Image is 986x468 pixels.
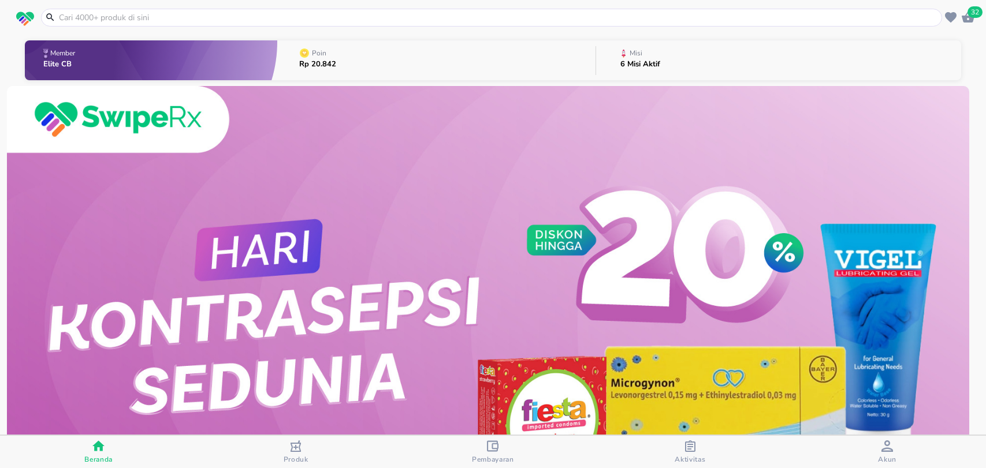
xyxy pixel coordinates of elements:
[395,436,591,468] button: Pembayaran
[789,436,986,468] button: Akun
[16,12,34,27] img: logo_swiperx_s.bd005f3b.svg
[312,50,326,57] p: Poin
[591,436,788,468] button: Aktivitas
[596,38,961,83] button: Misi6 Misi Aktif
[197,436,394,468] button: Produk
[630,50,642,57] p: Misi
[675,455,705,464] span: Aktivitas
[84,455,113,464] span: Beranda
[620,61,660,68] p: 6 Misi Aktif
[472,455,514,464] span: Pembayaran
[968,6,983,18] span: 32
[959,9,977,26] button: 32
[50,50,75,57] p: Member
[878,455,896,464] span: Akun
[43,61,77,68] p: Elite CB
[277,38,596,83] button: PoinRp 20.842
[58,12,939,24] input: Cari 4000+ produk di sini
[299,61,336,68] p: Rp 20.842
[25,38,278,83] button: MemberElite CB
[284,455,308,464] span: Produk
